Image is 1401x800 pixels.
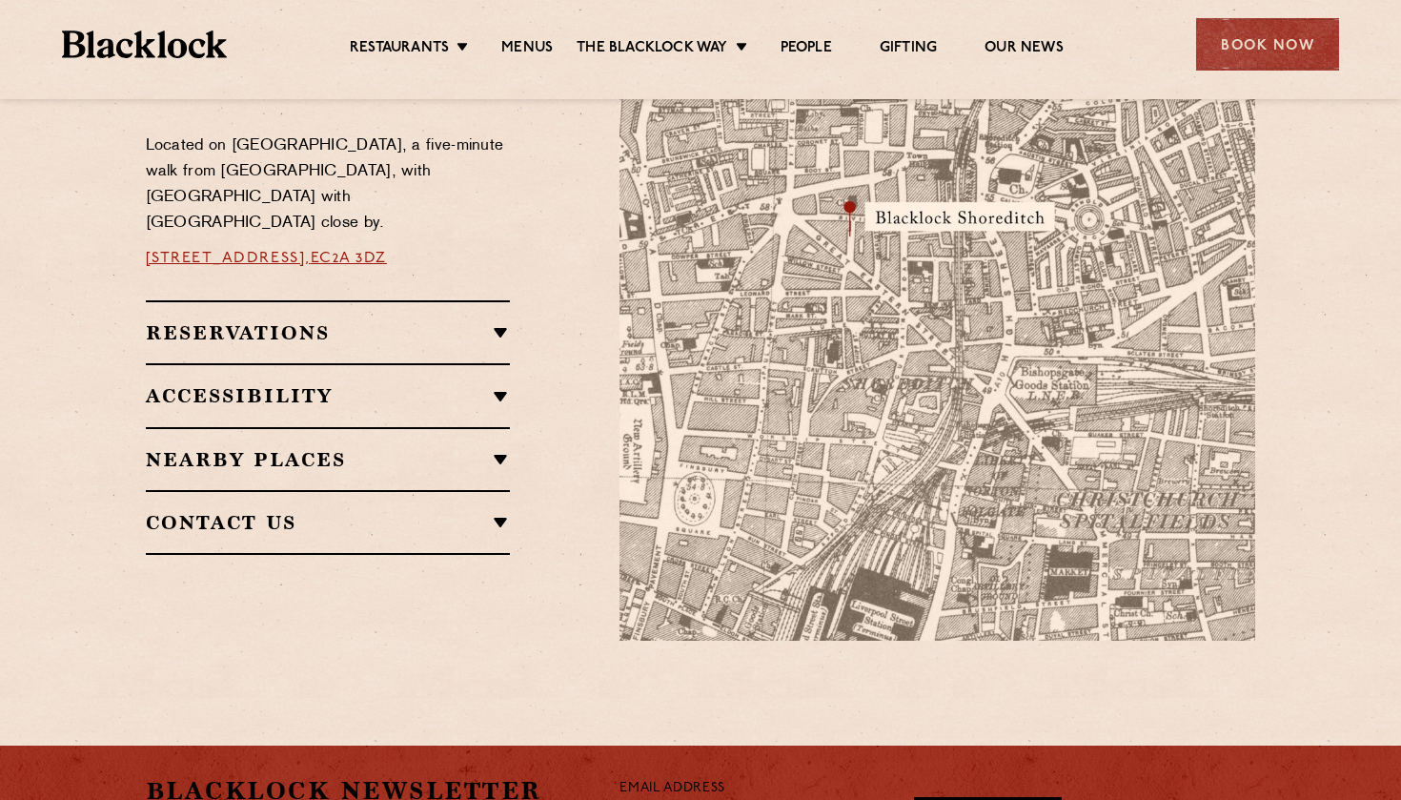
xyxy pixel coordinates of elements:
[350,39,449,60] a: Restaurants
[1050,462,1317,641] img: svg%3E
[501,39,553,60] a: Menus
[146,384,511,407] h2: Accessibility
[146,321,511,344] h2: Reservations
[62,31,227,58] img: BL_Textured_Logo-footer-cropped.svg
[781,39,832,60] a: People
[880,39,937,60] a: Gifting
[146,448,511,471] h2: Nearby Places
[146,511,511,534] h2: Contact Us
[577,39,727,60] a: The Blacklock Way
[146,133,511,236] p: Located on [GEOGRAPHIC_DATA], a five-minute walk from [GEOGRAPHIC_DATA], with [GEOGRAPHIC_DATA] w...
[619,778,724,800] label: Email Address
[311,251,387,266] a: EC2A 3DZ
[985,39,1064,60] a: Our News
[146,251,311,266] a: [STREET_ADDRESS],
[1196,18,1339,71] div: Book Now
